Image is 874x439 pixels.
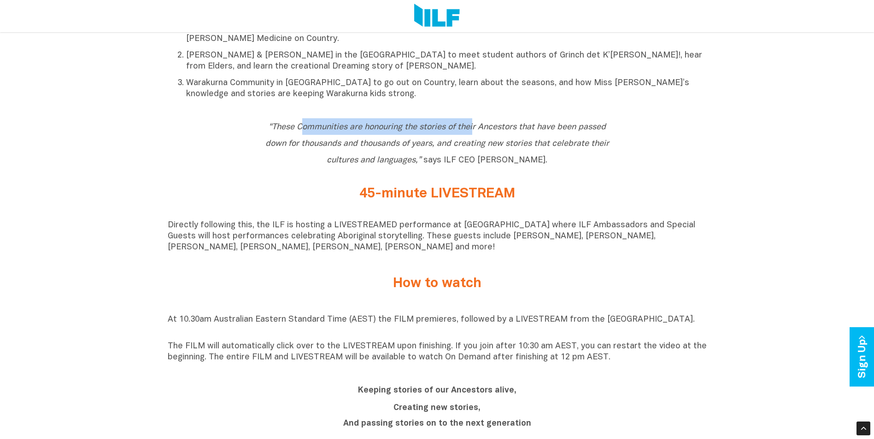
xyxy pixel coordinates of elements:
[343,420,531,427] b: And passing stories on to the next generation
[168,341,707,363] p: The FILM will automatically click over to the LIVESTREAM upon finishing. If you join after 10:30 ...
[168,314,707,336] p: At 10.30am Australian Eastern Standard Time (AEST) the FILM premieres, followed by a LIVESTREAM f...
[186,23,707,45] p: Ceduna & Koonibba in [GEOGRAPHIC_DATA] to learn from young author [PERSON_NAME], celebrate Wirang...
[186,78,707,100] p: Warakurna Community in [GEOGRAPHIC_DATA] to go out on Country, learn about the seasons, and how M...
[264,276,610,291] h2: How to watch
[265,123,609,164] i: “These Communities are honouring the stories of their Ancestors that have been passed down for th...
[265,123,609,164] span: says ILF CEO [PERSON_NAME].
[168,220,707,253] p: Directly following this, the ILF is hosting a LIVESTREAMED performance at [GEOGRAPHIC_DATA] where...
[856,422,870,435] div: Scroll Back to Top
[264,186,610,202] h2: 45-minute LIVESTREAM
[358,387,516,394] b: Keeping stories of our Ancestors alive,
[393,404,481,412] b: Creating new stories,
[186,50,707,72] p: [PERSON_NAME] & [PERSON_NAME] in the [GEOGRAPHIC_DATA] to meet student authors of Grinch det K’[P...
[414,4,460,29] img: Logo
